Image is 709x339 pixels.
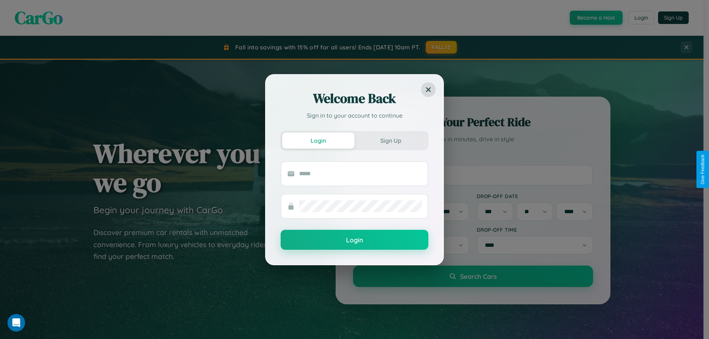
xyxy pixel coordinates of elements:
[354,132,427,149] button: Sign Up
[282,132,354,149] button: Login
[281,230,428,250] button: Login
[700,155,705,184] div: Give Feedback
[281,111,428,120] p: Sign in to your account to continue
[281,90,428,107] h2: Welcome Back
[7,314,25,332] iframe: Intercom live chat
